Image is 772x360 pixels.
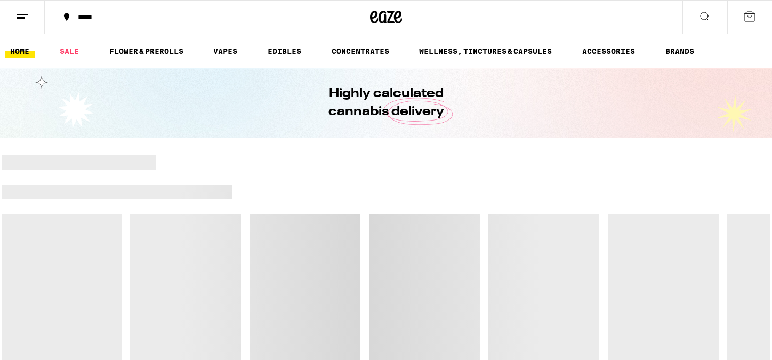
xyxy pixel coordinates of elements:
[298,85,474,121] h1: Highly calculated cannabis delivery
[262,45,307,58] a: EDIBLES
[660,45,699,58] a: BRANDS
[208,45,243,58] a: VAPES
[326,45,395,58] a: CONCENTRATES
[104,45,189,58] a: FLOWER & PREROLLS
[577,45,640,58] a: ACCESSORIES
[414,45,557,58] a: WELLNESS, TINCTURES & CAPSULES
[5,45,35,58] a: HOME
[54,45,84,58] a: SALE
